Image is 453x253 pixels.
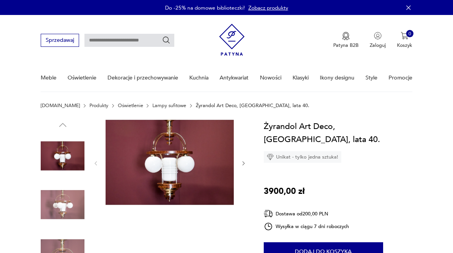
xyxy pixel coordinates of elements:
img: Ikona dostawy [264,209,273,218]
p: Patyna B2B [333,42,359,49]
p: Koszyk [397,42,412,49]
a: Antykwariat [220,64,248,91]
button: 0Koszyk [397,32,412,49]
a: Nowości [260,64,281,91]
img: Ikona medalu [342,32,350,40]
p: Do -25% na domowe biblioteczki! [165,4,245,12]
a: Klasyki [293,64,309,91]
img: Zdjęcie produktu Żyrandol Art Deco, Polska, lata 40. [106,120,234,205]
a: Lampy sufitowe [152,103,186,108]
img: Zdjęcie produktu Żyrandol Art Deco, Polska, lata 40. [41,183,84,227]
img: Zdjęcie produktu Żyrandol Art Deco, Polska, lata 40. [41,134,84,178]
a: Style [365,64,377,91]
a: Oświetlenie [118,103,143,108]
button: Szukaj [162,36,170,45]
a: Ikona medaluPatyna B2B [333,32,359,49]
div: Unikat - tylko jedna sztuka! [264,151,341,163]
a: Zobacz produkty [248,4,288,12]
a: Promocje [389,64,412,91]
button: Patyna B2B [333,32,359,49]
img: Ikonka użytkownika [374,32,382,40]
p: Zaloguj [370,42,386,49]
a: Oświetlenie [68,64,96,91]
img: Ikona koszyka [401,32,408,40]
h1: Żyrandol Art Deco, [GEOGRAPHIC_DATA], lata 40. [264,120,412,146]
a: Meble [41,64,56,91]
a: Sprzedawaj [41,38,79,43]
p: 3900,00 zł [264,185,305,198]
div: Wysyłka w ciągu 7 dni roboczych [264,222,349,231]
a: Produkty [89,103,108,108]
a: Kuchnia [189,64,208,91]
a: Dekoracje i przechowywanie [107,64,178,91]
p: Żyrandol Art Deco, [GEOGRAPHIC_DATA], lata 40. [196,103,309,108]
div: Dostawa od 200,00 PLN [264,209,349,218]
button: Sprzedawaj [41,34,79,46]
a: Ikony designu [320,64,354,91]
img: Ikona diamentu [267,154,274,160]
img: Patyna - sklep z meblami i dekoracjami vintage [219,21,245,58]
div: 0 [406,30,414,38]
a: [DOMAIN_NAME] [41,103,80,108]
button: Zaloguj [370,32,386,49]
